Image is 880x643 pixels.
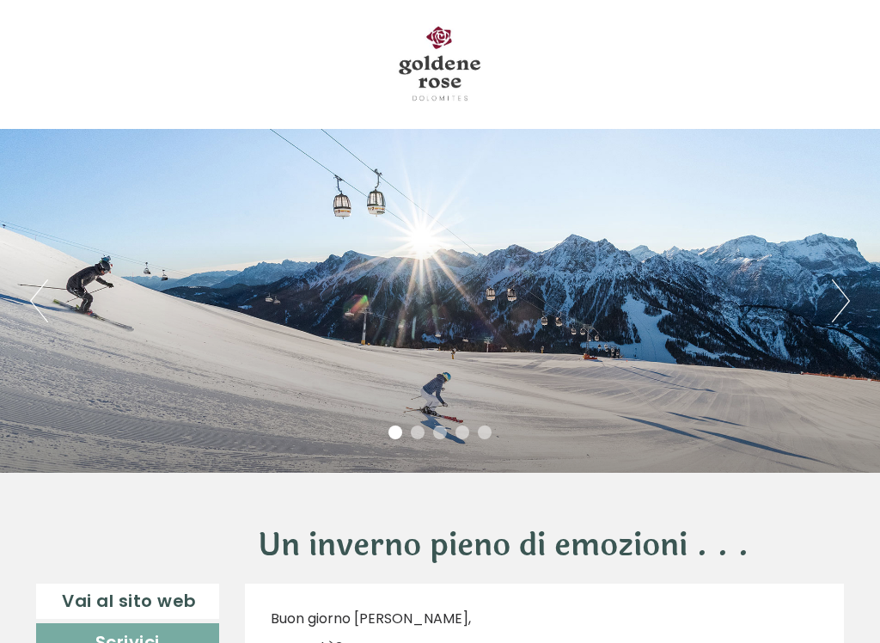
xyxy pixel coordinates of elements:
[832,279,850,322] button: Next
[30,279,48,322] button: Previous
[36,584,219,619] a: Vai al sito web
[258,529,749,563] h1: Un inverno pieno di emozioni . . .
[271,609,819,629] p: Buon giorno [PERSON_NAME],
